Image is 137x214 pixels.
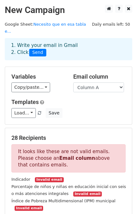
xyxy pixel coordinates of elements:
h5: Variables [11,73,64,80]
a: Necesito que en esa tabla e... [5,22,86,34]
span: Daily emails left: 50 [90,21,132,28]
a: Load... [11,108,36,118]
h5: Email column [73,73,126,80]
small: Invalid email [15,206,43,211]
a: Templates [11,99,39,105]
a: Copy/paste... [11,82,50,92]
small: Google Sheet: [5,22,86,34]
strong: Email column [59,155,95,161]
div: 1. Write your email in Gmail 2. Click [6,42,131,56]
span: Send [29,49,46,56]
small: Porcentaje de niños y niñas en educación inicial con seis o más atenciones integrales [11,184,126,196]
h2: New Campaign [5,5,132,16]
iframe: Chat Widget [105,184,137,214]
small: Invalid email [35,177,63,183]
small: Índice de Pobreza Multidimensional (IPM) municipal [11,198,115,203]
a: Daily emails left: 50 [90,22,132,27]
div: Widget de chat [105,184,137,214]
small: Indicador [11,177,30,182]
button: Save [46,108,62,118]
h5: 28 Recipients [11,134,126,141]
p: It looks like these are not valid emails. Please choose an above that contains emails. [11,144,126,172]
small: Invalid email [73,191,102,197]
